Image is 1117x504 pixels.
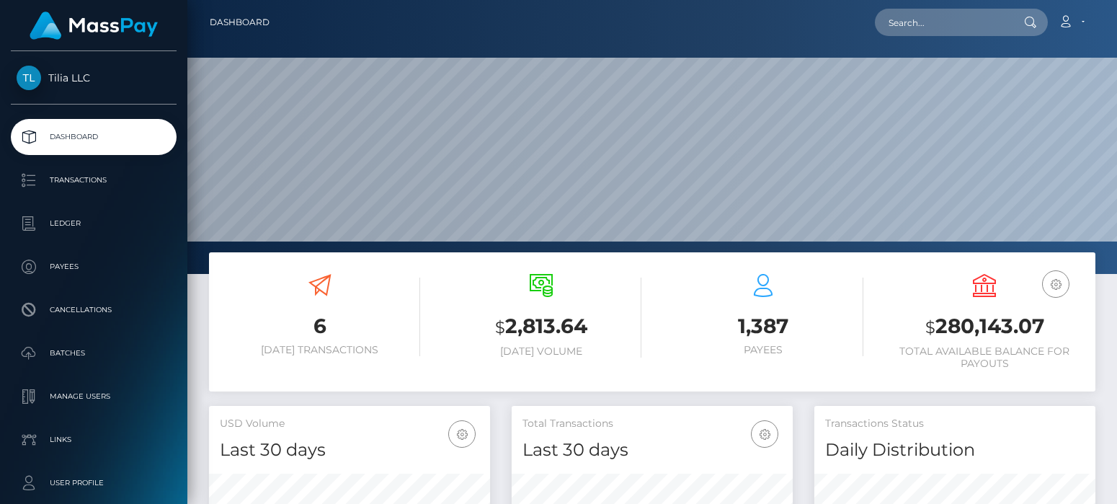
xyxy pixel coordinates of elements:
[825,438,1085,463] h4: Daily Distribution
[11,162,177,198] a: Transactions
[11,379,177,415] a: Manage Users
[17,386,171,407] p: Manage Users
[495,317,505,337] small: $
[825,417,1085,431] h5: Transactions Status
[885,345,1085,370] h6: Total Available Balance for Payouts
[17,126,171,148] p: Dashboard
[17,256,171,278] p: Payees
[442,312,642,342] h3: 2,813.64
[220,417,479,431] h5: USD Volume
[925,317,935,337] small: $
[11,205,177,242] a: Ledger
[442,345,642,358] h6: [DATE] Volume
[663,344,863,356] h6: Payees
[17,299,171,321] p: Cancellations
[11,465,177,501] a: User Profile
[220,312,420,340] h3: 6
[663,312,863,340] h3: 1,387
[11,335,177,371] a: Batches
[11,71,177,84] span: Tilia LLC
[11,422,177,458] a: Links
[17,429,171,451] p: Links
[11,119,177,155] a: Dashboard
[220,344,420,356] h6: [DATE] Transactions
[875,9,1010,36] input: Search...
[11,292,177,328] a: Cancellations
[17,213,171,234] p: Ledger
[220,438,479,463] h4: Last 30 days
[522,417,782,431] h5: Total Transactions
[11,249,177,285] a: Payees
[210,7,270,37] a: Dashboard
[30,12,158,40] img: MassPay Logo
[885,312,1085,342] h3: 280,143.07
[17,169,171,191] p: Transactions
[17,342,171,364] p: Batches
[17,66,41,90] img: Tilia LLC
[17,472,171,494] p: User Profile
[522,438,782,463] h4: Last 30 days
